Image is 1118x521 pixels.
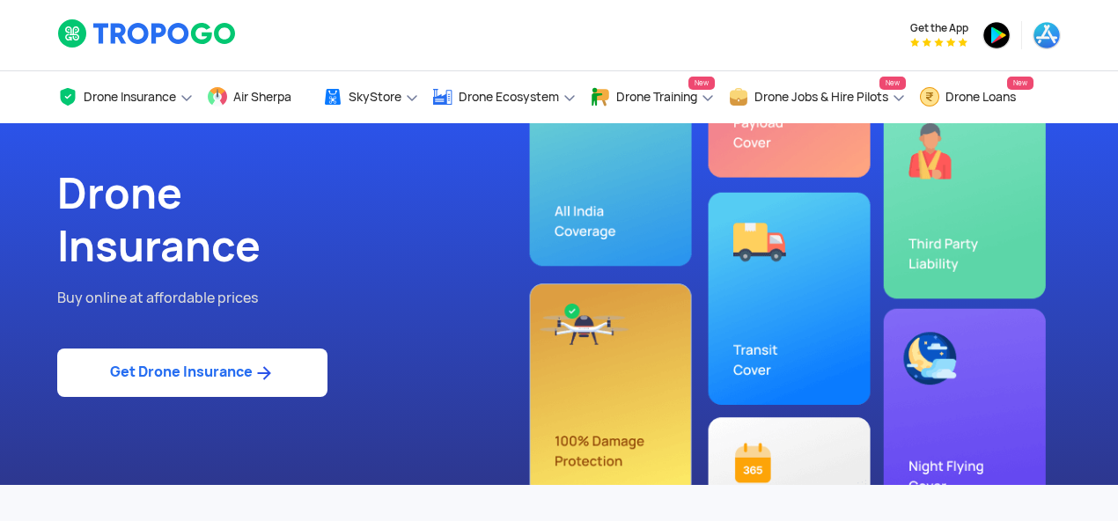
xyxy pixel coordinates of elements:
[207,71,309,123] a: Air Sherpa
[233,90,291,104] span: Air Sherpa
[459,90,559,104] span: Drone Ecosystem
[754,90,888,104] span: Drone Jobs & Hire Pilots
[910,38,967,47] img: App Raking
[879,77,906,90] span: New
[1033,21,1061,49] img: ic_appstore.png
[57,18,238,48] img: logoHeader.svg
[322,71,419,123] a: SkyStore
[84,90,176,104] span: Drone Insurance
[57,349,327,397] a: Get Drone Insurance
[57,167,546,273] h1: Drone Insurance
[910,21,968,35] span: Get the App
[1007,77,1033,90] span: New
[919,71,1033,123] a: Drone LoansNew
[688,77,715,90] span: New
[349,90,401,104] span: SkyStore
[57,287,546,310] p: Buy online at affordable prices
[945,90,1016,104] span: Drone Loans
[57,71,194,123] a: Drone Insurance
[728,71,906,123] a: Drone Jobs & Hire PilotsNew
[616,90,697,104] span: Drone Training
[590,71,715,123] a: Drone TrainingNew
[982,21,1011,49] img: ic_playstore.png
[253,363,275,384] img: ic_arrow_forward_blue.svg
[432,71,577,123] a: Drone Ecosystem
